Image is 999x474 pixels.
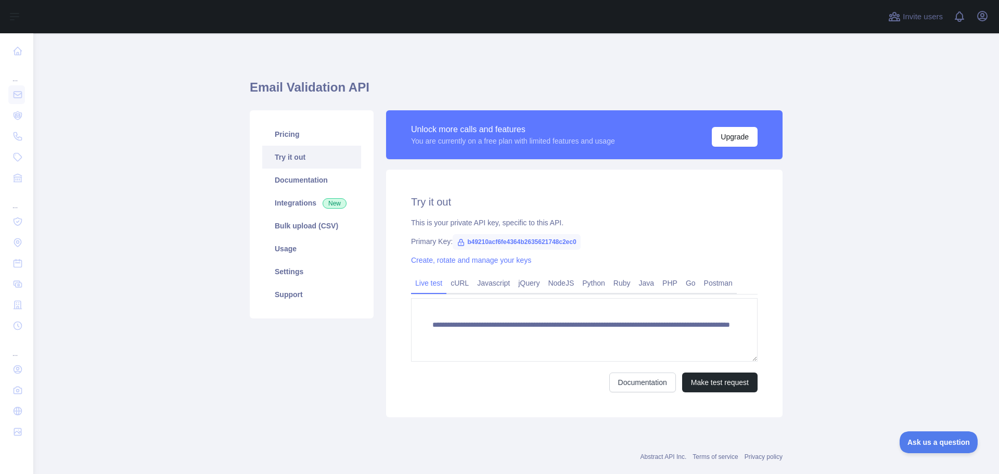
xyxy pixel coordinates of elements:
[453,234,581,250] span: b49210acf6fe4364b2635621748c2ec0
[262,191,361,214] a: Integrations New
[262,283,361,306] a: Support
[411,195,758,209] h2: Try it out
[411,275,446,291] a: Live test
[473,275,514,291] a: Javascript
[262,123,361,146] a: Pricing
[886,8,945,25] button: Invite users
[641,453,687,460] a: Abstract API Inc.
[446,275,473,291] a: cURL
[411,123,615,136] div: Unlock more calls and features
[250,79,783,104] h1: Email Validation API
[682,373,758,392] button: Make test request
[544,275,578,291] a: NodeJS
[514,275,544,291] a: jQuery
[693,453,738,460] a: Terms of service
[262,169,361,191] a: Documentation
[682,275,700,291] a: Go
[635,275,659,291] a: Java
[323,198,347,209] span: New
[609,373,676,392] a: Documentation
[900,431,978,453] iframe: Toggle Customer Support
[411,256,531,264] a: Create, rotate and manage your keys
[411,236,758,247] div: Primary Key:
[578,275,609,291] a: Python
[700,275,737,291] a: Postman
[411,136,615,146] div: You are currently on a free plan with limited features and usage
[745,453,783,460] a: Privacy policy
[262,214,361,237] a: Bulk upload (CSV)
[262,260,361,283] a: Settings
[903,11,943,23] span: Invite users
[609,275,635,291] a: Ruby
[262,237,361,260] a: Usage
[262,146,361,169] a: Try it out
[411,217,758,228] div: This is your private API key, specific to this API.
[712,127,758,147] button: Upgrade
[658,275,682,291] a: PHP
[8,189,25,210] div: ...
[8,62,25,83] div: ...
[8,337,25,358] div: ...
